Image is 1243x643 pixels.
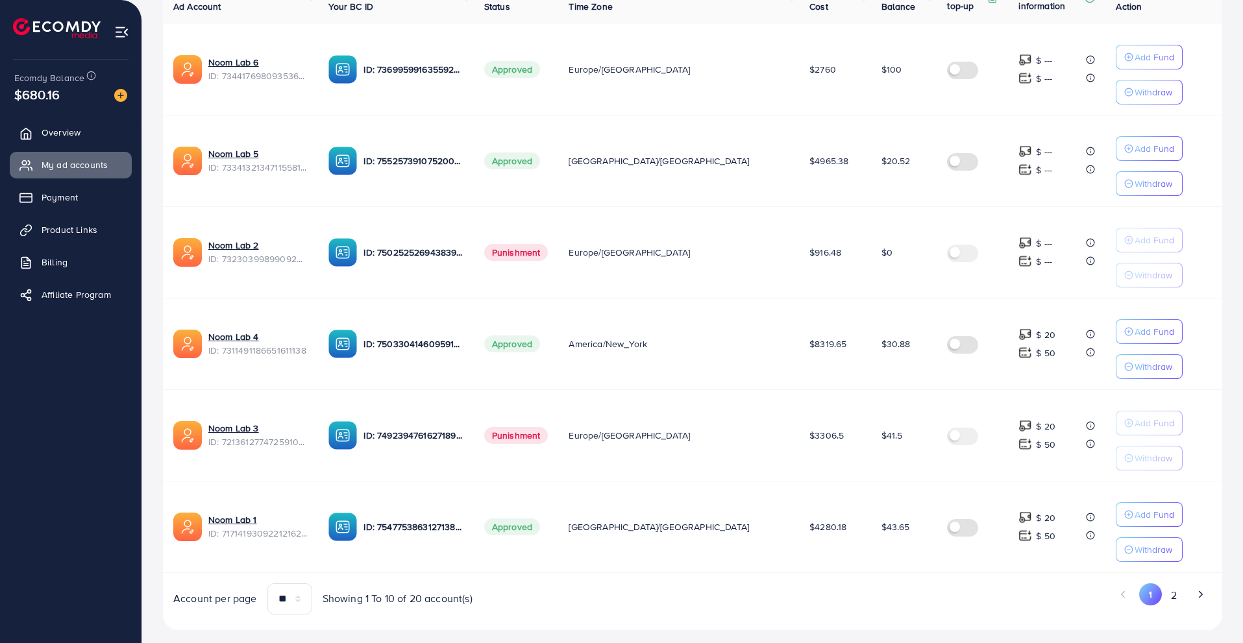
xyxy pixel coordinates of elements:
button: Add Fund [1116,136,1183,161]
button: Withdraw [1116,446,1183,470]
span: $4280.18 [809,520,846,533]
span: $8319.65 [809,337,846,350]
div: <span class='underline'>Noom Lab 1</span></br>7171419309221216257 [208,513,308,540]
button: Add Fund [1116,45,1183,69]
span: [GEOGRAPHIC_DATA]/[GEOGRAPHIC_DATA] [569,154,749,167]
a: Noom Lab 6 [208,56,259,69]
p: $ --- [1036,254,1052,269]
span: Ecomdy Balance [14,71,84,84]
span: $30.88 [881,337,911,350]
p: ID: 7503304146095915016 [363,336,463,352]
a: Overview [10,119,132,145]
p: $ --- [1036,162,1052,178]
div: <span class='underline'>Noom Lab 3</span></br>7213612774725910530 [208,422,308,448]
p: Withdraw [1135,176,1172,191]
p: Add Fund [1135,415,1174,431]
span: $4965.38 [809,154,848,167]
span: Approved [484,152,540,169]
span: $41.5 [881,429,903,442]
span: Approved [484,335,540,352]
img: menu [114,25,129,40]
p: Withdraw [1135,542,1172,557]
img: ic-ads-acc.e4c84228.svg [173,330,202,358]
span: America/New_York [569,337,647,350]
p: $ --- [1036,236,1052,251]
a: Noom Lab 5 [208,147,259,160]
p: Add Fund [1135,324,1174,339]
p: ID: 7552573910752002064 [363,153,463,169]
img: ic-ba-acc.ded83a64.svg [328,330,357,358]
button: Go to next page [1189,583,1212,605]
span: Account per page [173,591,257,606]
button: Go to page 1 [1139,583,1162,605]
div: <span class='underline'>Noom Lab 2</span></br>7323039989909209089 [208,239,308,265]
img: ic-ba-acc.ded83a64.svg [328,147,357,175]
p: ID: 7492394761627189255 [363,428,463,443]
img: ic-ads-acc.e4c84228.svg [173,421,202,450]
img: top-up amount [1018,346,1032,359]
p: Withdraw [1135,84,1172,100]
p: Add Fund [1135,49,1174,65]
p: ID: 7547753863127138320 [363,519,463,535]
img: top-up amount [1018,145,1032,158]
p: Withdraw [1135,450,1172,466]
img: top-up amount [1018,328,1032,341]
span: ID: 7344176980935360513 [208,69,308,82]
span: [GEOGRAPHIC_DATA]/[GEOGRAPHIC_DATA] [569,520,749,533]
span: Europe/[GEOGRAPHIC_DATA] [569,63,690,76]
span: Europe/[GEOGRAPHIC_DATA] [569,429,690,442]
p: $ 20 [1036,510,1055,526]
img: ic-ba-acc.ded83a64.svg [328,238,357,267]
span: Punishment [484,244,548,261]
p: $ --- [1036,53,1052,68]
p: $ --- [1036,71,1052,86]
span: Approved [484,518,540,535]
span: Affiliate Program [42,288,111,301]
img: top-up amount [1018,163,1032,176]
span: Billing [42,256,68,269]
img: ic-ads-acc.e4c84228.svg [173,513,202,541]
img: ic-ads-acc.e4c84228.svg [173,147,202,175]
p: $ 50 [1036,345,1055,361]
img: top-up amount [1018,236,1032,250]
p: ID: 7502525269438398465 [363,245,463,260]
p: Add Fund [1135,141,1174,156]
a: Billing [10,249,132,275]
a: Noom Lab 3 [208,422,259,435]
button: Withdraw [1116,537,1183,562]
div: <span class='underline'>Noom Lab 4</span></br>7311491186651611138 [208,330,308,357]
span: Showing 1 To 10 of 20 account(s) [323,591,473,606]
p: Add Fund [1135,232,1174,248]
span: ID: 7213612774725910530 [208,435,308,448]
span: Europe/[GEOGRAPHIC_DATA] [569,246,690,259]
img: ic-ba-acc.ded83a64.svg [328,55,357,84]
span: ID: 7171419309221216257 [208,527,308,540]
span: ID: 7323039989909209089 [208,252,308,265]
span: $43.65 [881,520,910,533]
button: Withdraw [1116,263,1183,287]
img: top-up amount [1018,254,1032,268]
button: Withdraw [1116,354,1183,379]
a: Noom Lab 1 [208,513,257,526]
span: Product Links [42,223,97,236]
a: Product Links [10,217,132,243]
p: $ 20 [1036,327,1055,343]
img: ic-ads-acc.e4c84228.svg [173,238,202,267]
div: <span class='underline'>Noom Lab 5</span></br>7334132134711558146 [208,147,308,174]
img: logo [13,18,101,38]
img: ic-ba-acc.ded83a64.svg [328,421,357,450]
a: Noom Lab 2 [208,239,259,252]
a: Payment [10,184,132,210]
ul: Pagination [703,583,1212,607]
div: <span class='underline'>Noom Lab 6</span></br>7344176980935360513 [208,56,308,82]
a: Noom Lab 4 [208,330,259,343]
img: top-up amount [1018,511,1032,524]
iframe: Chat [1188,585,1233,633]
button: Withdraw [1116,171,1183,196]
span: Overview [42,126,80,139]
span: $100 [881,63,902,76]
img: ic-ads-acc.e4c84228.svg [173,55,202,84]
img: top-up amount [1018,529,1032,542]
span: Payment [42,191,78,204]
